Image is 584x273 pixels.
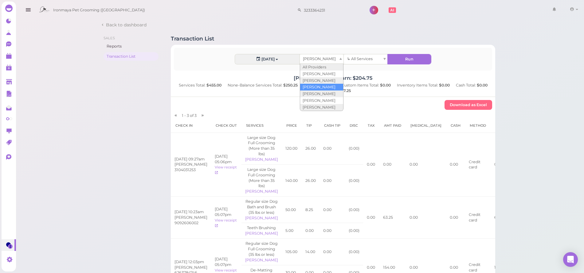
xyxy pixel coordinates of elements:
[104,42,159,51] a: Reports
[176,83,225,88] div: Services Total:
[282,239,302,265] td: 105.00
[388,54,431,64] button: Run
[104,36,159,40] li: Sales
[282,197,302,223] td: 50.00
[174,156,207,162] div: [DATE] 09:27am
[235,54,300,64] button: [DATE]
[345,164,363,196] td: ( 0.00 )
[283,83,298,87] b: $250.25
[302,223,319,239] td: 0.00
[445,100,492,110] button: Download as Excel
[345,197,363,223] td: ( 0.00 )
[363,133,379,196] td: 0.00
[379,133,406,196] td: 0.00
[465,133,491,196] td: Credit card
[303,56,336,61] span: [PERSON_NAME]
[174,209,207,215] div: [DATE] 10:23am
[282,223,302,239] td: 5.00
[491,118,510,133] th: CC
[174,259,207,265] div: [DATE] 12:03pm
[337,88,351,93] b: $217.25
[184,113,186,118] span: -
[53,2,145,19] span: Ironmaya Pet Grooming ([GEOGRAPHIC_DATA])
[563,252,578,267] div: Open Intercom Messenger
[319,197,345,223] td: 0.00
[174,162,207,173] div: [PERSON_NAME] 3104031253
[245,267,278,273] div: De-Matting
[406,118,446,133] th: [MEDICAL_DATA]
[363,197,379,239] td: 0.00
[187,113,190,118] span: 3
[302,133,319,164] td: 26.00
[302,5,361,15] input: Search customer
[245,157,278,162] div: [PERSON_NAME]
[245,167,278,189] div: Large size Dog Full Grooming (More than 35 lbs)
[245,231,278,236] div: [PERSON_NAME]
[282,164,302,196] td: 140.00
[319,164,345,196] td: 0.00
[406,197,446,239] td: 0.00
[345,239,363,265] td: ( 0.00 )
[300,97,343,104] li: [PERSON_NAME]
[439,83,450,87] b: $0.00
[245,257,278,263] div: [PERSON_NAME]
[319,239,345,265] td: 0.00
[245,199,278,215] div: Regular size Dog Bath and Brush (35 lbs or less)
[215,165,237,175] a: View receipt
[477,83,488,87] b: $0.00
[245,135,278,157] div: Large size Dog Full Grooming (More than 35 lbs)
[319,133,345,164] td: 0.00
[300,90,343,97] li: [PERSON_NAME]
[171,118,211,133] th: Check in
[319,223,345,239] td: 0.00
[302,197,319,223] td: 8.25
[211,197,241,239] td: [DATE] 05:07pm
[300,84,343,90] li: [PERSON_NAME]
[211,118,241,133] th: Check out
[347,56,372,61] span: ↳ All Services
[491,197,510,239] td: 63.25
[206,83,221,87] b: $455.00
[190,113,194,118] span: of
[245,241,278,257] div: Regular size Dog Full Grooming (35 lbs or less)
[171,36,214,42] h1: Transaction List
[465,197,491,239] td: Credit card
[491,133,510,196] td: 0.00
[406,133,446,196] td: 0.00
[338,83,394,88] div: Custom Items Total:
[446,197,465,239] td: 0.00
[104,52,159,61] a: Transaction List
[379,118,406,133] th: Amt Paid
[345,118,363,133] th: Disc
[211,133,241,196] td: [DATE] 05:06pm
[302,164,319,196] td: 26.00
[300,71,343,77] li: [PERSON_NAME]
[294,75,372,81] b: [PERSON_NAME] earn: $204.75
[300,64,343,71] li: All Providers
[319,118,345,133] th: Cash Tip
[465,118,491,133] th: Method
[174,215,207,226] div: [PERSON_NAME] 9092606002
[245,215,278,221] div: [PERSON_NAME]
[225,83,301,88] div: None-Balance Services Total:
[345,133,363,164] td: ( 0.00 )
[300,77,343,84] li: [PERSON_NAME]
[345,223,363,239] td: ( 0.00 )
[282,118,302,133] th: Price
[215,218,237,228] a: View receipt
[100,22,147,28] a: Back to dashboard
[302,118,319,133] th: Tip
[379,197,406,239] td: 63.25
[282,133,302,164] td: 120.00
[182,113,184,118] span: 1
[380,83,391,87] b: $0.00
[446,118,465,133] th: Cash
[300,104,343,111] li: [PERSON_NAME]
[453,83,491,88] div: Cash Total:
[241,118,282,133] th: Services
[394,83,453,88] div: Inventory Items Total:
[446,133,465,196] td: 0.00
[245,225,278,231] div: Teeth Brushing
[245,189,278,194] div: [PERSON_NAME]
